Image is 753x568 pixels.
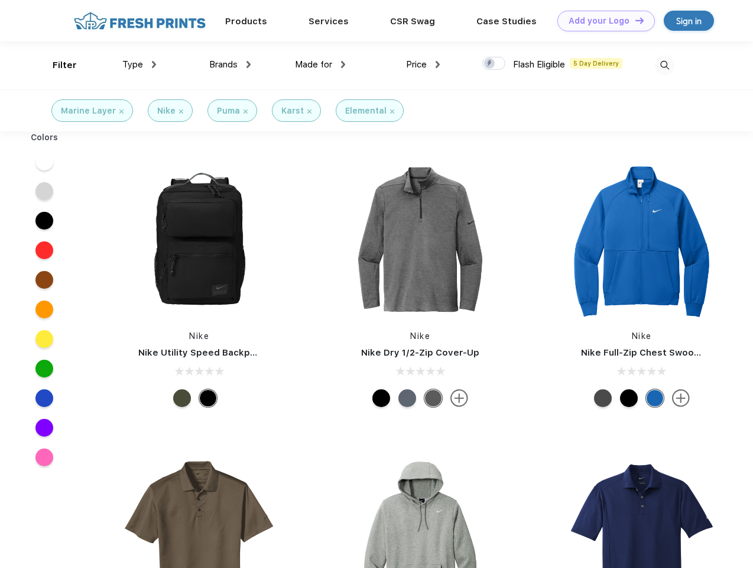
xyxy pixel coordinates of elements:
[361,347,479,358] a: Nike Dry 1/2-Zip Cover-Up
[70,11,209,31] img: fo%20logo%202.webp
[646,389,664,407] div: Royal
[424,389,442,407] div: Black Heather
[152,61,156,68] img: dropdown.png
[209,59,238,70] span: Brands
[390,16,435,27] a: CSR Swag
[199,389,217,407] div: Black
[563,161,720,318] img: func=resize&h=266
[341,61,345,68] img: dropdown.png
[581,347,738,358] a: Nike Full-Zip Chest Swoosh Jacket
[53,59,77,72] div: Filter
[406,59,427,70] span: Price
[189,331,209,341] a: Nike
[119,109,124,114] img: filter_cancel.svg
[122,59,143,70] span: Type
[594,389,612,407] div: Anthracite
[22,131,67,144] div: Colors
[244,109,248,114] img: filter_cancel.svg
[672,389,690,407] img: more.svg
[664,11,714,31] a: Sign in
[632,331,652,341] a: Nike
[217,105,240,117] div: Puma
[450,389,468,407] img: more.svg
[281,105,304,117] div: Karst
[570,58,622,69] span: 5 Day Delivery
[410,331,430,341] a: Nike
[138,347,266,358] a: Nike Utility Speed Backpack
[61,105,116,117] div: Marine Layer
[345,105,387,117] div: Elemental
[342,161,499,318] img: func=resize&h=266
[307,109,311,114] img: filter_cancel.svg
[569,16,629,26] div: Add your Logo
[225,16,267,27] a: Products
[246,61,251,68] img: dropdown.png
[655,56,674,75] img: desktop_search.svg
[436,61,440,68] img: dropdown.png
[173,389,191,407] div: Cargo Khaki
[676,14,702,28] div: Sign in
[372,389,390,407] div: Black
[309,16,349,27] a: Services
[157,105,176,117] div: Nike
[513,59,565,70] span: Flash Eligible
[295,59,332,70] span: Made for
[635,17,644,24] img: DT
[398,389,416,407] div: Navy Heather
[121,161,278,318] img: func=resize&h=266
[390,109,394,114] img: filter_cancel.svg
[620,389,638,407] div: Black
[179,109,183,114] img: filter_cancel.svg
